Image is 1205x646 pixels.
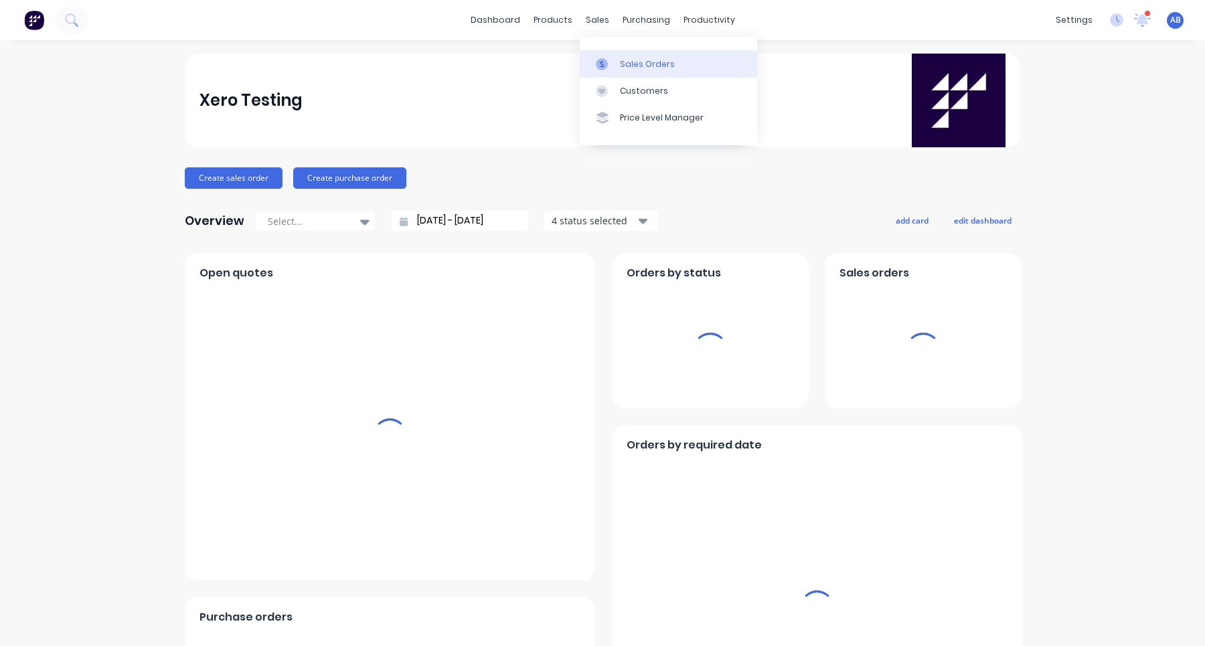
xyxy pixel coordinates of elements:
[1170,14,1181,26] span: AB
[1049,10,1099,30] div: settings
[620,58,675,70] div: Sales Orders
[185,167,283,189] button: Create sales order
[912,54,1006,147] img: Xero Testing
[199,87,303,114] div: Xero Testing
[293,167,406,189] button: Create purchase order
[887,212,937,229] button: add card
[579,10,616,30] div: sales
[464,10,527,30] a: dashboard
[677,10,742,30] div: productivity
[544,211,658,231] button: 4 status selected
[616,10,677,30] div: purchasing
[185,208,244,234] div: Overview
[627,265,721,281] span: Orders by status
[527,10,579,30] div: products
[199,265,273,281] span: Open quotes
[24,10,44,30] img: Factory
[580,78,757,104] a: Customers
[199,609,293,625] span: Purchase orders
[620,85,668,97] div: Customers
[627,437,762,453] span: Orders by required date
[620,112,704,124] div: Price Level Manager
[945,212,1020,229] button: edit dashboard
[580,104,757,131] a: Price Level Manager
[839,265,909,281] span: Sales orders
[580,50,757,77] a: Sales Orders
[552,214,636,228] div: 4 status selected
